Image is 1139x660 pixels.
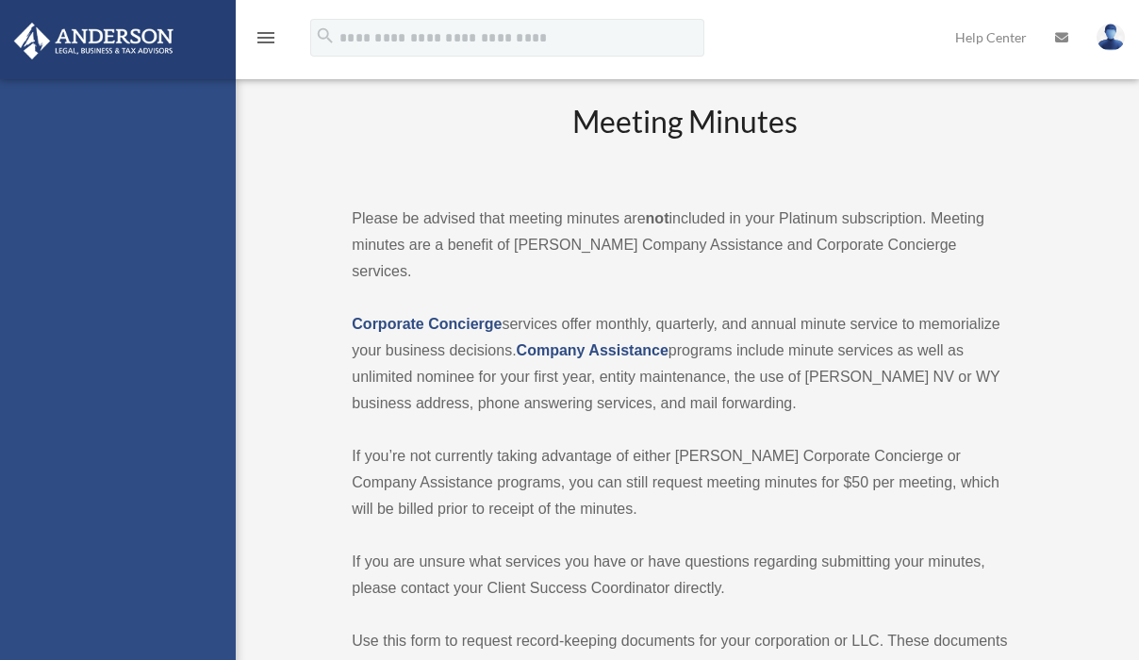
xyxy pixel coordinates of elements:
p: If you are unsure what services you have or have questions regarding submitting your minutes, ple... [352,549,1017,602]
img: Anderson Advisors Platinum Portal [8,23,179,59]
p: If you’re not currently taking advantage of either [PERSON_NAME] Corporate Concierge or Company A... [352,443,1017,522]
img: User Pic [1097,24,1125,51]
p: services offer monthly, quarterly, and annual minute service to memorialize your business decisio... [352,311,1017,417]
strong: not [646,210,669,226]
a: menu [255,33,277,49]
a: Company Assistance [517,342,669,358]
i: menu [255,26,277,49]
p: Please be advised that meeting minutes are included in your Platinum subscription. Meeting minute... [352,206,1017,285]
a: Corporate Concierge [352,316,502,332]
i: search [315,25,336,46]
h2: Meeting Minutes [352,101,1017,179]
